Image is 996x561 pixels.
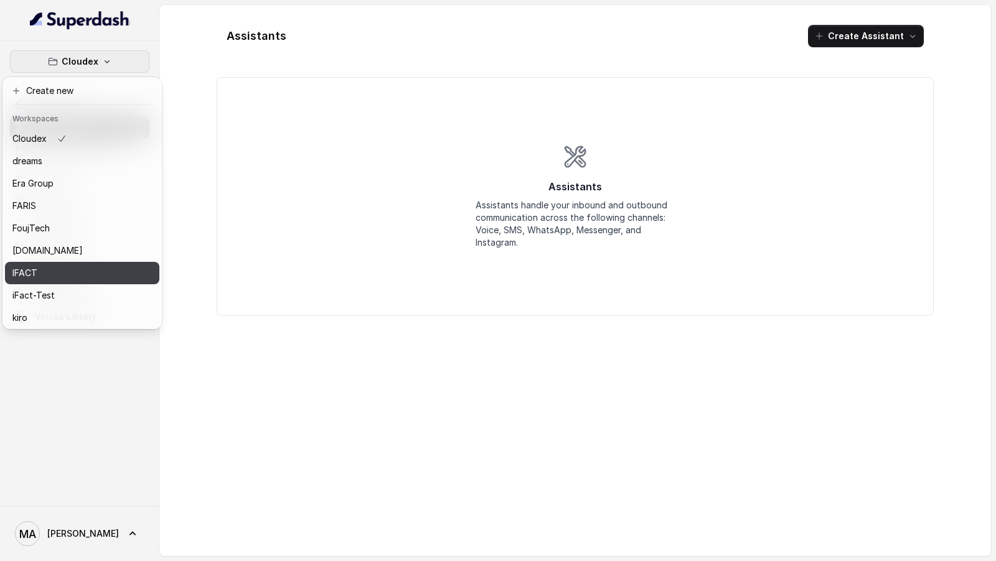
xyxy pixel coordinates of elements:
header: Workspaces [5,108,159,127]
p: [DOMAIN_NAME] [12,243,83,258]
p: IFACT [12,266,37,280]
p: Cloudex [12,131,47,146]
p: dreams [12,154,42,169]
p: iFact-Test [12,288,55,303]
button: Create new [5,80,159,102]
p: kiro [12,310,27,325]
p: FARIS [12,198,36,213]
div: Cloudex [2,77,162,329]
button: Cloudex [10,50,149,73]
p: FoujTech [12,221,50,236]
p: Era Group [12,176,54,191]
p: Cloudex [62,54,98,69]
